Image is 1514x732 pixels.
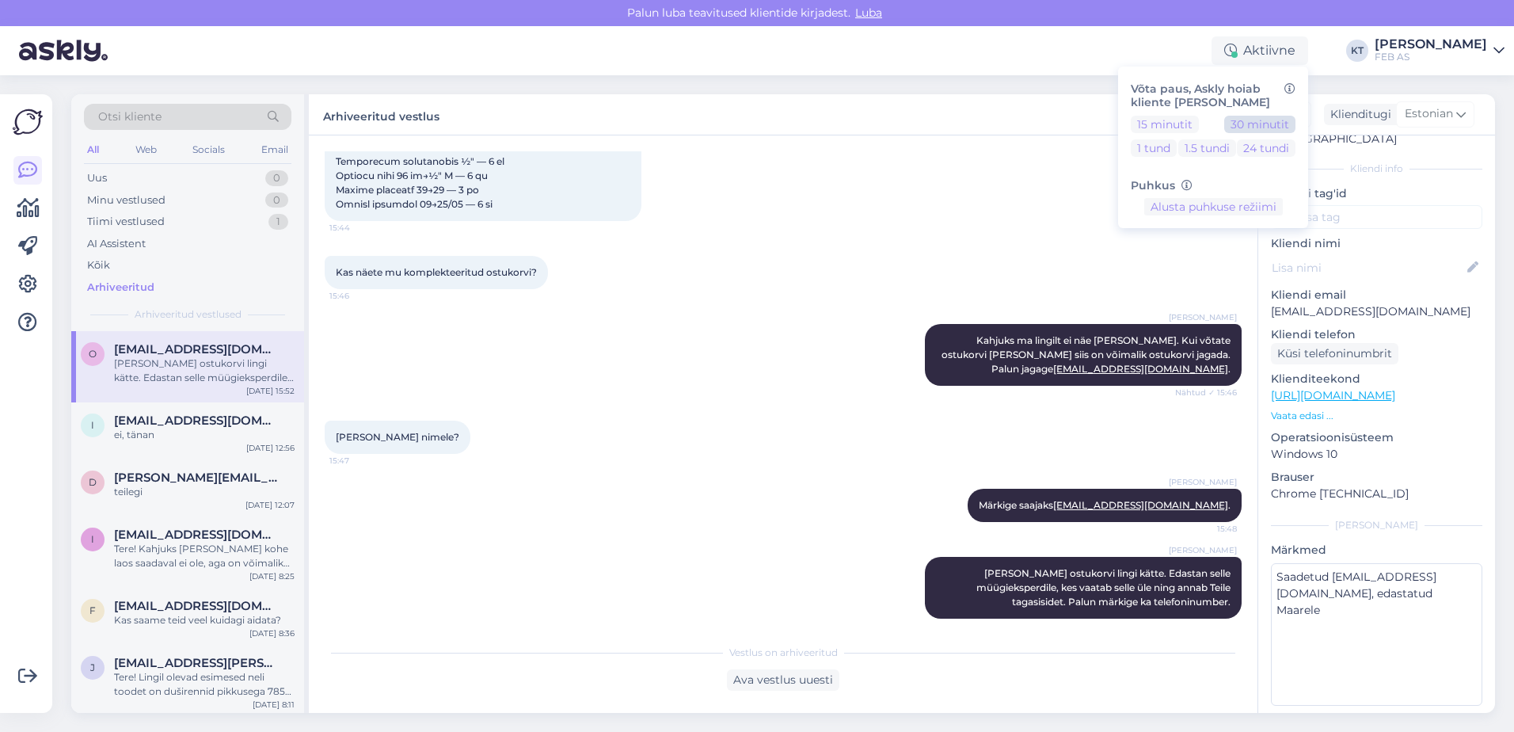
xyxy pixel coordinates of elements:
span: 15:52 [1177,620,1237,631]
div: [DATE] 15:52 [246,385,295,397]
div: 1 [268,214,288,230]
div: All [84,139,102,160]
span: diana.lausmaa@gmail.com [114,471,279,485]
label: Arhiveeritud vestlus [323,104,439,125]
p: Märkmed [1271,542,1482,559]
span: [PERSON_NAME] nimele? [336,431,459,443]
div: [PERSON_NAME] ostukorvi lingi kätte. Edastan selle müügieksperdile, kes vaatab selle üle ning ann... [114,356,295,385]
span: Innar.viljaste@mail.ee [114,528,279,542]
div: Socials [189,139,228,160]
div: Arhiveeritud [87,280,154,295]
span: Nähtud ✓ 15:46 [1175,387,1237,398]
div: [PERSON_NAME] [1271,518,1482,532]
div: Kliendi info [1271,162,1482,176]
span: finesttili@gmail.com [114,599,279,613]
p: Kliendi tag'id [1271,185,1482,202]
a: [URL][DOMAIN_NAME] [1271,388,1395,402]
div: [DATE] 8:36 [249,627,295,639]
span: Vestlus on arhiveeritud [729,646,838,660]
span: Otsi kliente [98,109,162,125]
textarea: Saadetud [EMAIL_ADDRESS][DOMAIN_NAME], edastatud Maarele [1271,563,1482,706]
div: teilegi [114,485,295,499]
span: [PERSON_NAME] [1169,476,1237,488]
div: Ava vestlus uuesti [727,669,839,691]
div: Kas saame teid veel kuidagi aidata? [114,613,295,627]
button: 1 tund [1131,139,1177,157]
span: Estonian [1405,105,1453,123]
span: 15:44 [329,222,389,234]
div: Tiimi vestlused [87,214,165,230]
p: Kliendi nimi [1271,235,1482,252]
div: [DATE] 8:11 [253,699,295,711]
p: Kliendi telefon [1271,326,1482,343]
button: 15 minutit [1131,116,1199,133]
button: Alusta puhkuse režiimi [1144,198,1283,215]
span: 15:48 [1177,523,1237,535]
div: Web [132,139,160,160]
div: Tere! Lingil olevad esimesed neli toodet on duširennid pikkusega 785 mm: [URL][DOMAIN_NAME] . Nee... [114,670,295,699]
span: 15:47 [329,455,389,467]
span: Märkige saajaks . [979,499,1231,511]
a: [EMAIL_ADDRESS][DOMAIN_NAME] [1053,363,1228,375]
div: Uus [87,170,107,186]
span: info@agrimaster.ee [114,414,279,428]
div: [PERSON_NAME] [1375,38,1487,51]
span: i [91,419,94,431]
span: Kahjuks ma lingilt ei näe [PERSON_NAME]. Kui võtate ostukorvi [PERSON_NAME] siis on võimalik ostu... [941,334,1233,375]
span: d [89,476,97,488]
button: 30 minutit [1224,116,1295,133]
span: f [89,604,96,616]
span: I [91,533,94,545]
span: Luba [850,6,887,20]
span: oppi.tonis@gmail.com [114,342,279,356]
span: jurgen.zopp@gmail.com [114,656,279,670]
p: Windows 10 [1271,446,1482,463]
div: ei, tänan [114,428,295,442]
div: Klienditugi [1324,106,1391,123]
div: Küsi telefoninumbrit [1271,343,1398,364]
div: Email [258,139,291,160]
div: [DATE] 12:07 [245,499,295,511]
span: [PERSON_NAME] [1169,311,1237,323]
input: Lisa tag [1271,205,1482,229]
div: Aktiivne [1212,36,1308,65]
input: Lisa nimi [1272,259,1464,276]
h6: Võta paus, Askly hoiab kliente [PERSON_NAME] [1131,82,1295,109]
div: Minu vestlused [87,193,165,208]
div: [DATE] 8:25 [249,570,295,582]
img: Askly Logo [13,107,43,137]
div: AI Assistent [87,236,146,252]
div: [DATE] 12:56 [246,442,295,454]
div: 0 [265,193,288,208]
button: 1.5 tundi [1178,139,1236,157]
div: 0 [265,170,288,186]
p: Klienditeekond [1271,371,1482,387]
span: 15:46 [329,290,389,302]
span: j [90,661,95,673]
div: Kõik [87,257,110,273]
div: Tere! Kahjuks [PERSON_NAME] kohe laos saadaval ei ole, aga on võimalik tellida. [GEOGRAPHIC_DATA]... [114,542,295,570]
p: Brauser [1271,469,1482,486]
div: FEB AS [1375,51,1487,63]
p: [EMAIL_ADDRESS][DOMAIN_NAME] [1271,303,1482,320]
span: [PERSON_NAME] ostukorvi lingi kätte. Edastan selle müügieksperdile, kes vaatab selle üle ning ann... [976,567,1233,608]
span: Arhiveeritud vestlused [135,307,242,322]
h6: Puhkus [1131,179,1295,193]
span: Kas näete mu komplekteeritud ostukorvi? [336,266,537,278]
p: Vaata edasi ... [1271,409,1482,423]
div: KT [1346,40,1368,62]
span: [PERSON_NAME] [1169,544,1237,556]
a: [EMAIL_ADDRESS][DOMAIN_NAME] [1053,499,1228,511]
button: 24 tundi [1237,139,1295,157]
span: o [89,348,97,360]
p: Operatsioonisüsteem [1271,429,1482,446]
p: Kliendi email [1271,287,1482,303]
p: Chrome [TECHNICAL_ID] [1271,486,1482,502]
a: [PERSON_NAME]FEB AS [1375,38,1504,63]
